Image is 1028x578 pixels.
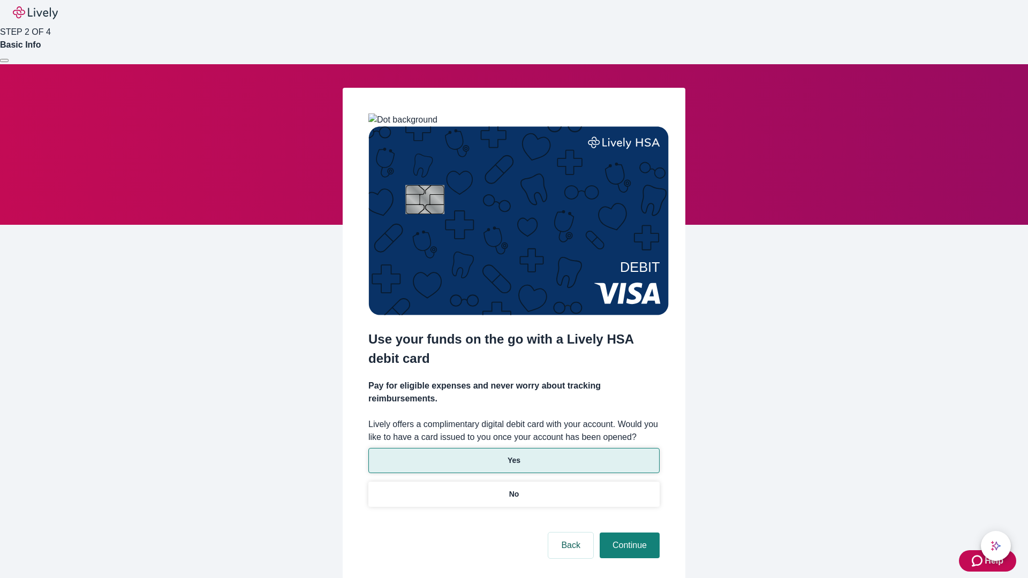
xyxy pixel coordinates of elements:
[509,489,519,500] p: No
[548,533,593,558] button: Back
[13,6,58,19] img: Lively
[600,533,660,558] button: Continue
[368,330,660,368] h2: Use your funds on the go with a Lively HSA debit card
[981,531,1011,561] button: chat
[985,554,1003,567] span: Help
[368,379,660,405] h4: Pay for eligible expenses and never worry about tracking reimbursements.
[959,550,1016,572] button: Zendesk support iconHelp
[368,418,660,444] label: Lively offers a complimentary digital debit card with your account. Would you like to have a card...
[368,126,669,315] img: Debit card
[508,455,520,466] p: Yes
[368,448,660,473] button: Yes
[368,482,660,507] button: No
[368,113,437,126] img: Dot background
[972,554,985,567] svg: Zendesk support icon
[991,541,1001,551] svg: Lively AI Assistant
